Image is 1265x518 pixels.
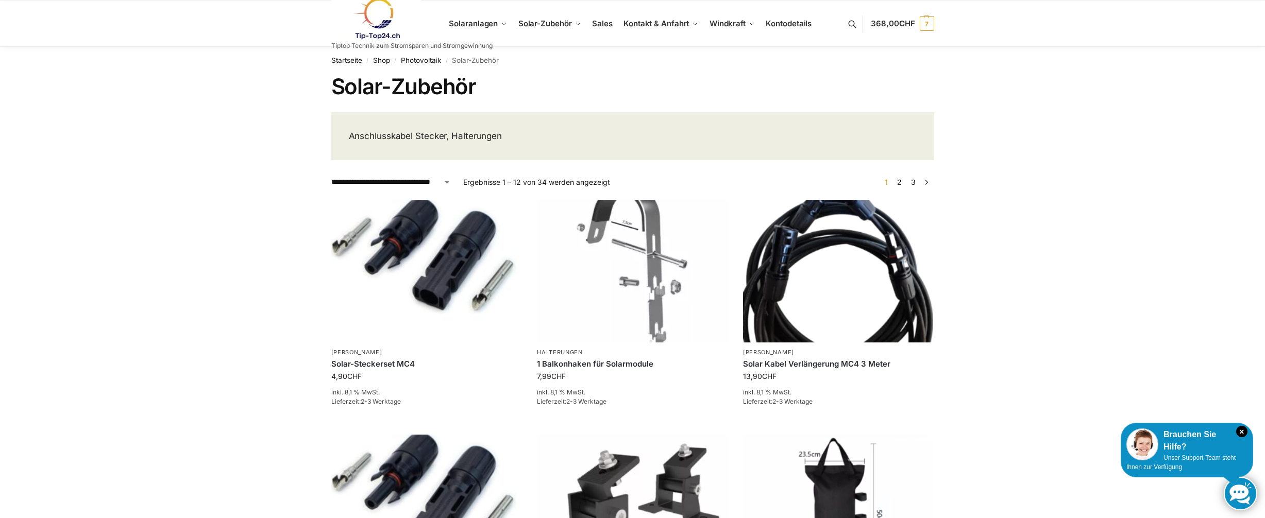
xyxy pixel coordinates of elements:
[331,177,451,187] select: Shop-Reihenfolge
[361,398,401,405] span: 2-3 Werktage
[705,1,760,47] a: Windkraft
[551,372,566,381] span: CHF
[922,177,930,187] a: →
[347,372,362,381] span: CHF
[537,349,583,356] a: Halterungen
[899,19,915,28] span: CHF
[743,359,934,369] a: Solar Kabel Verlängerung MC4 3 Meter
[743,388,934,397] p: inkl. 8,1 % MwSt.
[592,19,613,28] span: Sales
[537,398,606,405] span: Lieferzeit:
[331,349,382,356] a: [PERSON_NAME]
[920,16,934,31] span: 7
[566,398,606,405] span: 2-3 Werktage
[362,57,373,65] span: /
[1126,428,1247,453] div: Brauchen Sie Hilfe?
[331,372,362,381] bdi: 4,90
[619,1,703,47] a: Kontakt & Anfahrt
[441,57,452,65] span: /
[514,1,585,47] a: Solar-Zubehör
[331,43,493,49] p: Tiptop Technik zum Stromsparen und Stromgewinnung
[871,19,915,28] span: 368,00
[373,56,390,64] a: Shop
[349,130,615,143] p: Anschlusskabel Stecker, Halterungen
[743,200,934,342] img: Solar-Verlängerungskabel
[331,47,934,74] nav: Breadcrumb
[537,388,728,397] p: inkl. 8,1 % MwSt.
[766,19,812,28] span: Kontodetails
[895,178,904,186] a: Seite 2
[331,359,522,369] a: Solar-Steckerset MC4
[331,388,522,397] p: inkl. 8,1 % MwSt.
[331,56,362,64] a: Startseite
[518,19,572,28] span: Solar-Zubehör
[537,200,728,342] img: Balkonhaken für runde Handläufe
[390,57,401,65] span: /
[772,398,813,405] span: 2-3 Werktage
[871,8,934,39] a: 368,00CHF 7
[331,398,401,405] span: Lieferzeit:
[762,1,816,47] a: Kontodetails
[882,178,890,186] span: Seite 1
[1126,454,1236,471] span: Unser Support-Team steht Ihnen zur Verfügung
[331,200,522,342] img: mc4 solarstecker
[908,178,918,186] a: Seite 3
[1236,426,1247,437] i: Schließen
[879,177,934,187] nav: Produkt-Seitennummerierung
[588,1,617,47] a: Sales
[743,372,777,381] bdi: 13,90
[623,19,689,28] span: Kontakt & Anfahrt
[401,56,441,64] a: Photovoltaik
[743,349,794,356] a: [PERSON_NAME]
[762,372,777,381] span: CHF
[463,177,610,187] p: Ergebnisse 1 – 12 von 34 werden angezeigt
[537,359,728,369] a: 1 Balkonhaken für Solarmodule
[743,398,813,405] span: Lieferzeit:
[710,19,746,28] span: Windkraft
[331,74,934,99] h1: Solar-Zubehör
[1126,428,1158,460] img: Customer service
[537,372,566,381] bdi: 7,99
